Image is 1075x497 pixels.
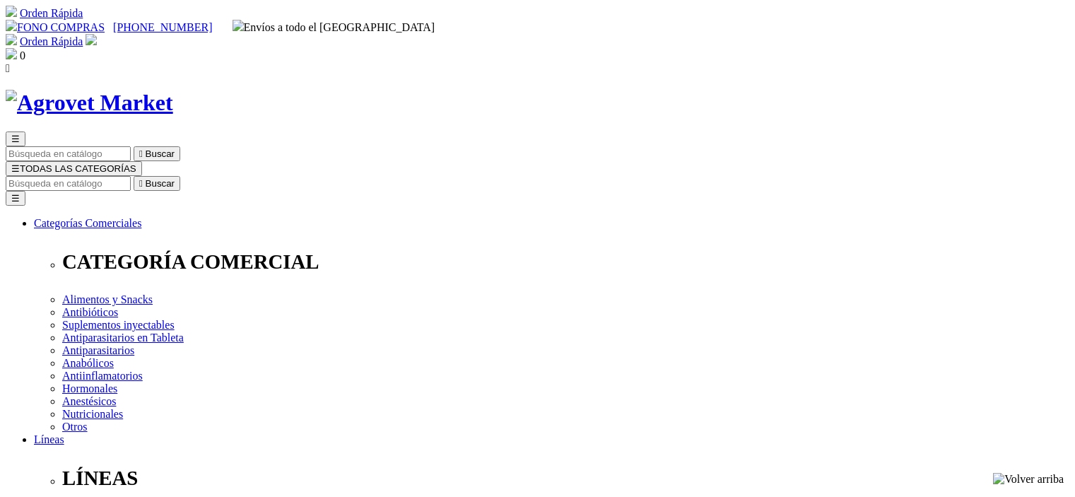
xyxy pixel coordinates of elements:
[6,48,17,59] img: shopping-bag.svg
[6,176,131,191] input: Buscar
[62,344,134,356] a: Antiparasitarios
[6,131,25,146] button: ☰
[62,421,88,433] a: Otros
[86,34,97,45] img: user.svg
[113,21,212,33] a: [PHONE_NUMBER]
[62,357,114,369] a: Anabólicos
[6,161,142,176] button: ☰TODAS LAS CATEGORÍAS
[62,250,1069,274] p: CATEGORÍA COMERCIAL
[134,176,180,191] button:  Buscar
[86,35,97,47] a: Acceda a su cuenta de cliente
[62,293,153,305] a: Alimentos y Snacks
[11,163,20,174] span: ☰
[6,6,17,17] img: shopping-cart.svg
[34,217,141,229] a: Categorías Comerciales
[20,49,25,62] span: 0
[6,62,10,74] i: 
[20,35,83,47] a: Orden Rápida
[6,146,131,161] input: Buscar
[139,148,143,159] i: 
[233,21,435,33] span: Envíos a todo el [GEOGRAPHIC_DATA]
[6,20,17,31] img: phone.svg
[6,90,173,116] img: Agrovet Market
[139,178,143,189] i: 
[993,473,1064,486] img: Volver arriba
[233,20,244,31] img: delivery-truck.svg
[6,191,25,206] button: ☰
[62,467,1069,490] p: LÍNEAS
[62,395,116,407] a: Anestésicos
[20,7,83,19] a: Orden Rápida
[34,433,64,445] a: Líneas
[146,148,175,159] span: Buscar
[146,178,175,189] span: Buscar
[134,146,180,161] button:  Buscar
[62,370,143,382] a: Antiinflamatorios
[6,21,105,33] a: FONO COMPRAS
[62,332,184,344] a: Antiparasitarios en Tableta
[62,382,117,394] a: Hormonales
[11,134,20,144] span: ☰
[62,306,118,318] a: Antibióticos
[62,408,123,420] a: Nutricionales
[6,34,17,45] img: shopping-cart.svg
[62,319,175,331] a: Suplementos inyectables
